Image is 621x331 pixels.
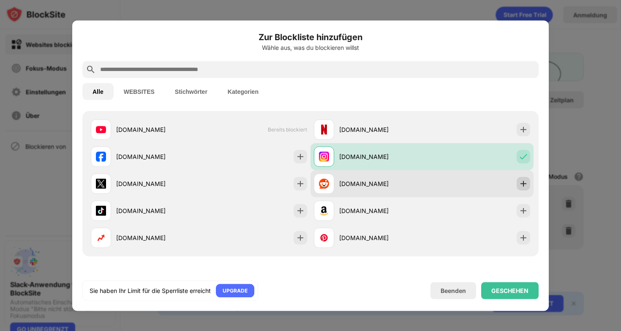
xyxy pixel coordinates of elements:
div: GESCHEHEN [491,287,528,294]
img: favicons [319,205,329,216]
div: [DOMAIN_NAME] [339,233,422,242]
h6: Zur Blockliste hinzufügen [82,30,539,43]
img: favicons [96,151,106,161]
img: favicons [319,124,329,134]
button: Alle [82,83,114,100]
img: favicons [96,178,106,189]
img: favicons [96,233,106,243]
button: Kategorien [218,83,269,100]
img: favicons [319,178,329,189]
div: Wähle aus, was du blockieren willst [82,44,539,51]
button: Stichwörter [165,83,218,100]
div: Sie haben Ihr Limit für die Sperrliste erreicht [90,286,211,295]
div: [DOMAIN_NAME] [339,206,422,215]
div: Deine meistbesuchten Websites [82,269,191,277]
div: [DOMAIN_NAME] [116,125,199,134]
div: [DOMAIN_NAME] [339,125,422,134]
img: search.svg [86,64,96,74]
div: [DOMAIN_NAME] [116,152,199,161]
button: WEBSITES [114,83,165,100]
div: UPGRADE [223,286,248,295]
div: [DOMAIN_NAME] [116,206,199,215]
div: [DOMAIN_NAME] [116,179,199,188]
img: favicons [96,205,106,216]
span: Bereits blockiert [268,126,307,133]
div: [DOMAIN_NAME] [339,152,422,161]
img: favicons [96,124,106,134]
img: favicons [319,233,329,243]
div: [DOMAIN_NAME] [339,179,422,188]
div: [DOMAIN_NAME] [116,233,199,242]
img: favicons [319,151,329,161]
div: Beenden [441,287,466,294]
